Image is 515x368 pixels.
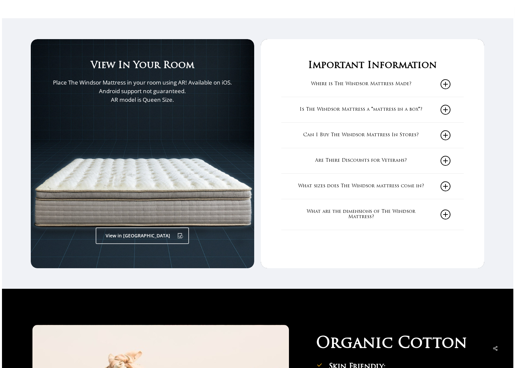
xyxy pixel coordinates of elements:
[96,227,189,244] a: View in [GEOGRAPHIC_DATA]
[281,60,464,72] h3: Important Information
[295,72,450,97] a: Where is The Windsor Mattress Made?
[51,60,234,72] h3: View In Your Room
[106,232,170,239] span: View in [GEOGRAPHIC_DATA]
[295,199,450,230] a: What are the dimensions of The Windsor Mattress?
[295,148,450,173] a: Are There Discounts for Veterans?
[295,174,450,199] a: What sizes does The Windsor mattress come in?
[51,78,234,104] p: Place The Windsor Mattress in your room using AR! Available on iOS. Android support not guarantee...
[316,335,483,353] h2: Organic Cotton
[295,123,450,148] a: Can I Buy The Windsor Mattress In Stores?
[295,97,450,122] a: Is The Windsor Mattress a "mattress in a box"?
